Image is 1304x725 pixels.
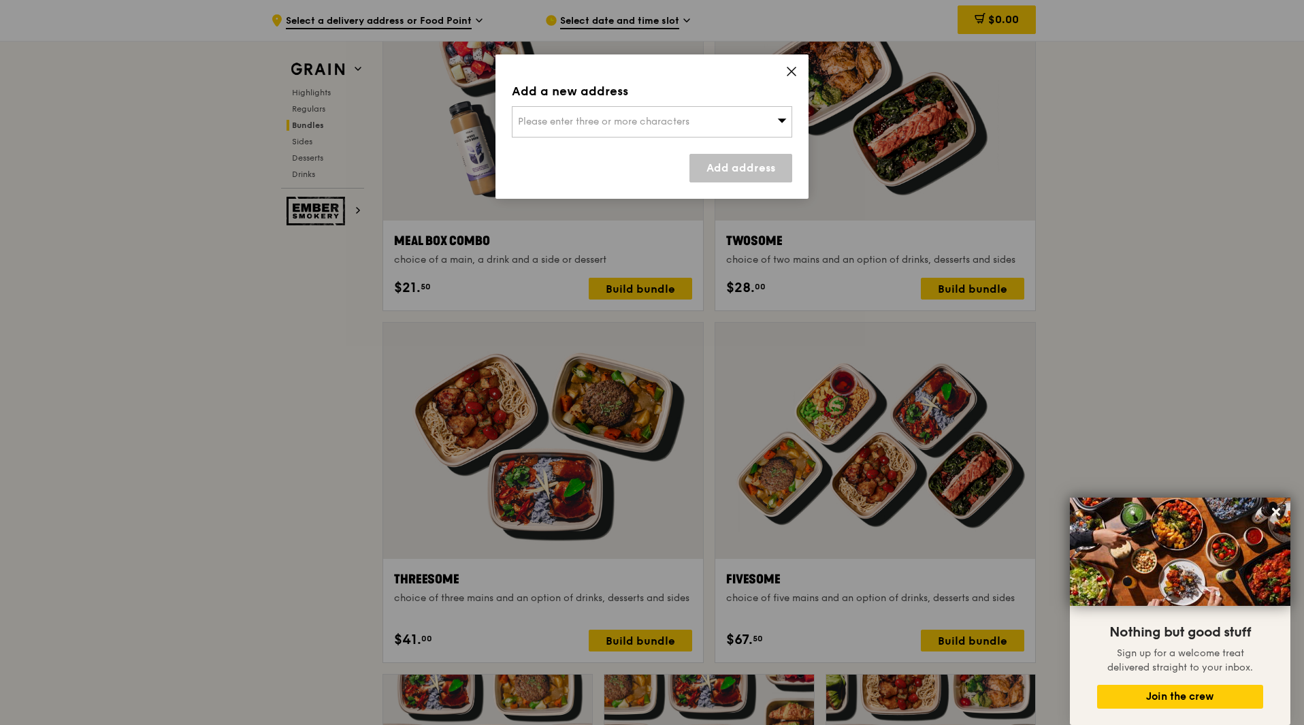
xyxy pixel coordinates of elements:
img: DSC07876-Edit02-Large.jpeg [1070,498,1290,606]
span: Nothing but good stuff [1109,624,1251,641]
a: Add address [689,154,792,182]
button: Close [1265,501,1287,523]
span: Sign up for a welcome treat delivered straight to your inbox. [1107,647,1253,673]
span: Please enter three or more characters [518,116,689,127]
div: Add a new address [512,82,792,101]
button: Join the crew [1097,685,1263,709]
